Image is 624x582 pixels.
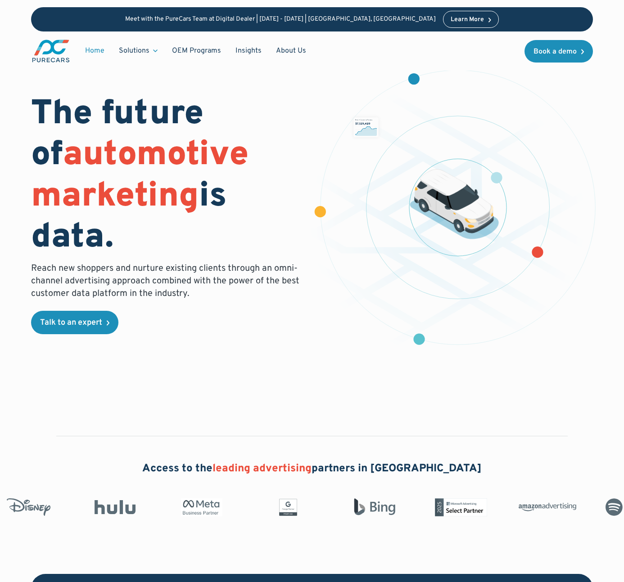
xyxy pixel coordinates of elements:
[31,39,71,63] img: purecars logo
[410,169,499,239] img: illustration of a vehicle
[31,134,249,218] span: automotive marketing
[31,262,301,300] p: Reach new shoppers and nurture existing clients through an omni-channel advertising approach comb...
[86,500,144,515] img: Hulu
[173,498,231,516] img: Meta Business Partner
[119,46,149,56] div: Solutions
[31,39,71,63] a: main
[259,498,317,516] img: Google Partner
[353,117,378,137] img: chart showing monthly dealership revenue of $7m
[142,461,482,477] h2: Access to the partners in [GEOGRAPHIC_DATA]
[519,500,576,515] img: Amazon Advertising
[443,11,499,28] a: Learn More
[269,42,313,59] a: About Us
[346,498,403,516] img: Bing
[525,40,593,63] a: Book a demo
[534,48,577,55] div: Book a demo
[432,498,490,516] img: Microsoft Advertising Partner
[228,42,269,59] a: Insights
[213,462,312,475] span: leading advertising
[40,319,102,327] div: Talk to an expert
[125,16,436,23] p: Meet with the PureCars Team at Digital Dealer | [DATE] - [DATE] | [GEOGRAPHIC_DATA], [GEOGRAPHIC_...
[78,42,112,59] a: Home
[31,94,301,259] h1: The future of is data.
[112,42,165,59] div: Solutions
[31,311,118,334] a: Talk to an expert
[451,17,484,23] div: Learn More
[165,42,228,59] a: OEM Programs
